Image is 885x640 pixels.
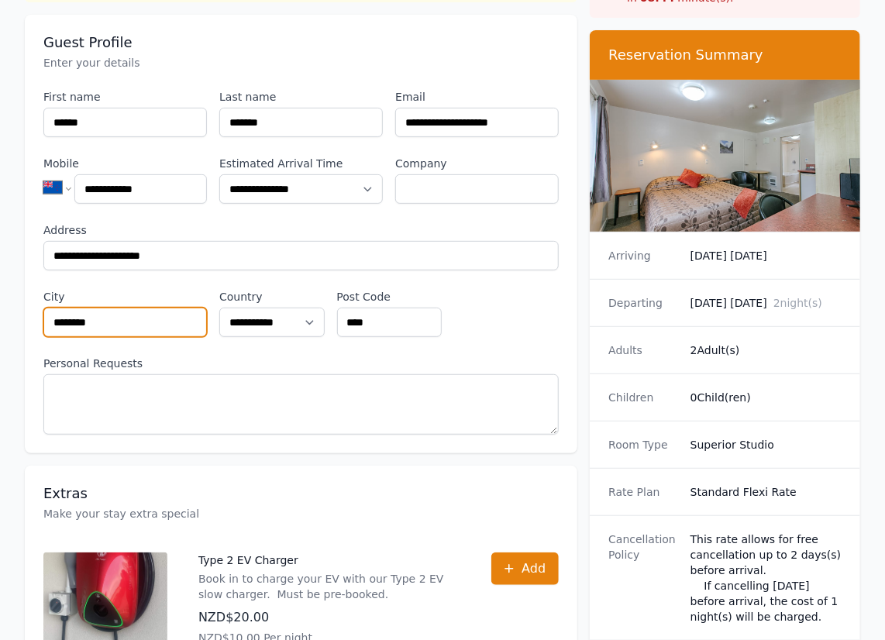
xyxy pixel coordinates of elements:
dd: [DATE] [DATE] [690,248,842,263]
p: Book in to charge your EV with our Type 2 EV slow charger. Must be pre-booked. [198,571,460,602]
label: Personal Requests [43,356,559,371]
dt: Departing [608,295,678,311]
dt: Adults [608,342,678,358]
dt: Rate Plan [608,484,678,500]
p: Make your stay extra special [43,506,559,521]
label: Estimated Arrival Time [219,156,383,171]
div: This rate allows for free cancellation up to 2 days(s) before arrival. If cancelling [DATE] befor... [690,532,842,625]
dt: Children [608,390,678,405]
label: Country [219,289,324,305]
dd: [DATE] [DATE] [690,295,842,311]
dd: Standard Flexi Rate [690,484,842,500]
label: City [43,289,207,305]
img: Superior Studio [590,80,860,232]
dd: Superior Studio [690,437,842,452]
p: Type 2 EV Charger [198,552,460,568]
label: Last name [219,89,383,105]
label: Post Code [337,289,442,305]
label: First name [43,89,207,105]
label: Mobile [43,156,207,171]
button: Add [491,552,559,585]
p: NZD$20.00 [198,608,460,627]
p: Enter your details [43,55,559,71]
dd: 0 Child(ren) [690,390,842,405]
label: Company [395,156,559,171]
h3: Extras [43,484,559,503]
label: Address [43,222,559,238]
dt: Cancellation Policy [608,532,678,625]
dt: Arriving [608,248,678,263]
h3: Reservation Summary [608,46,842,64]
dd: 2 Adult(s) [690,342,842,358]
dt: Room Type [608,437,678,452]
label: Email [395,89,559,105]
h3: Guest Profile [43,33,559,52]
span: 2 night(s) [773,297,822,309]
span: Add [522,559,546,578]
